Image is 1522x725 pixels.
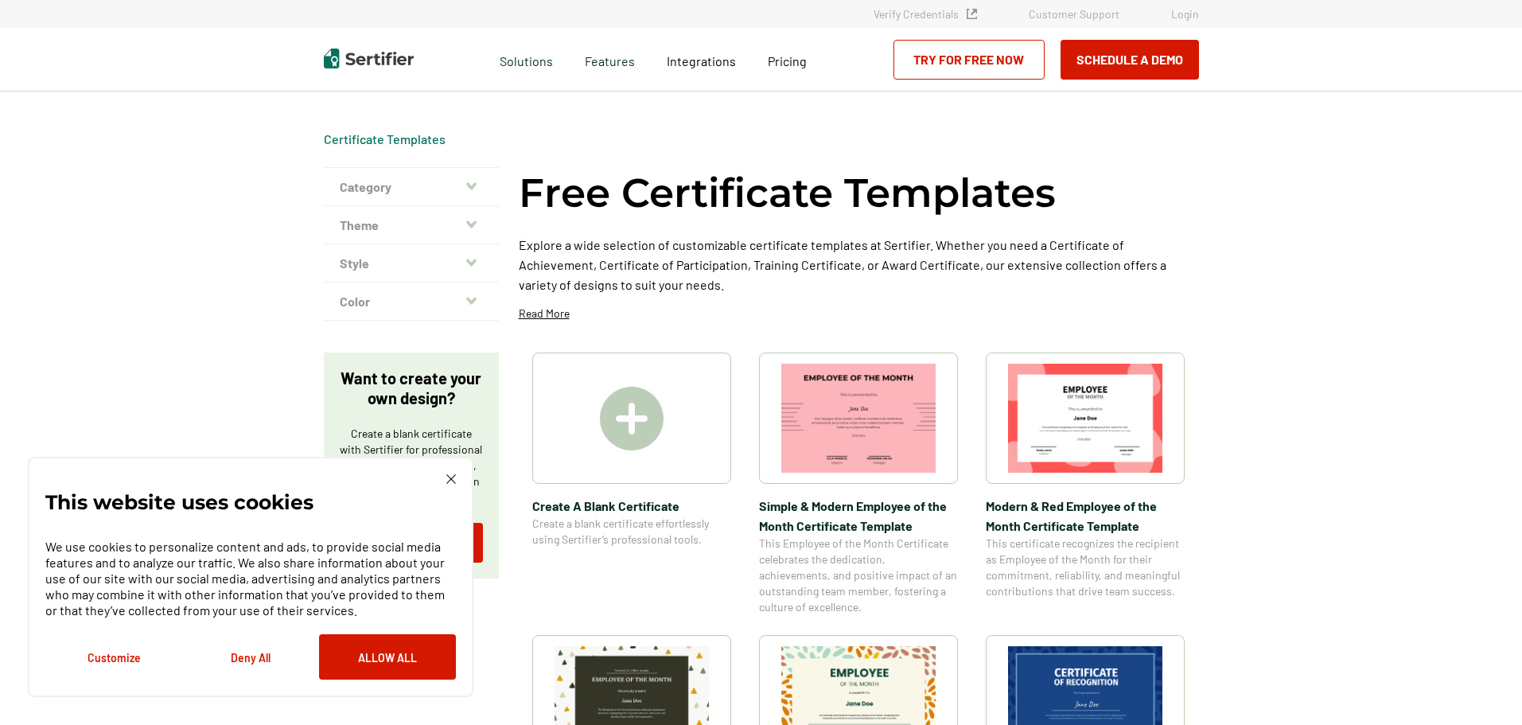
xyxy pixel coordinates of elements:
a: Modern & Red Employee of the Month Certificate TemplateModern & Red Employee of the Month Certifi... [986,353,1185,615]
h1: Free Certificate Templates [519,167,1056,219]
span: Integrations [667,53,736,68]
button: Deny All [182,634,319,680]
span: Pricing [768,53,807,68]
div: Breadcrumb [324,131,446,147]
button: Theme [324,206,499,244]
span: Create a blank certificate effortlessly using Sertifier’s professional tools. [532,516,731,548]
button: Schedule a Demo [1061,40,1199,80]
img: Sertifier | Digital Credentialing Platform [324,49,414,68]
a: Try for Free Now [893,40,1045,80]
span: Simple & Modern Employee of the Month Certificate Template [759,496,958,536]
img: Verified [967,9,977,19]
span: Features [585,49,635,69]
span: Solutions [500,49,553,69]
a: Pricing [768,49,807,69]
span: Certificate Templates [324,131,446,147]
p: Create a blank certificate with Sertifier for professional presentations, credentials, and custom... [340,426,483,505]
span: Modern & Red Employee of the Month Certificate Template [986,496,1185,536]
button: Allow All [319,634,456,680]
a: Simple & Modern Employee of the Month Certificate TemplateSimple & Modern Employee of the Month C... [759,353,958,615]
a: Customer Support [1029,7,1119,21]
img: Create A Blank Certificate [600,387,664,450]
p: We use cookies to personalize content and ads, to provide social media features and to analyze ou... [45,539,456,618]
a: Login [1171,7,1199,21]
button: Color [324,283,499,321]
a: Certificate Templates [324,131,446,146]
a: Verify Credentials [874,7,977,21]
button: Style [324,244,499,283]
a: Integrations [667,49,736,69]
span: This Employee of the Month Certificate celebrates the dedication, achievements, and positive impa... [759,536,958,615]
p: Explore a wide selection of customizable certificate templates at Sertifier. Whether you need a C... [519,235,1199,294]
button: Customize [45,634,182,680]
p: Want to create your own design? [340,368,483,408]
span: This certificate recognizes the recipient as Employee of the Month for their commitment, reliabil... [986,536,1185,599]
img: Simple & Modern Employee of the Month Certificate Template [781,364,936,473]
img: Cookie Popup Close [446,474,456,484]
button: Category [324,168,499,206]
span: Create A Blank Certificate [532,496,731,516]
img: Modern & Red Employee of the Month Certificate Template [1008,364,1162,473]
p: This website uses cookies [45,494,313,510]
p: Read More [519,306,570,322]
